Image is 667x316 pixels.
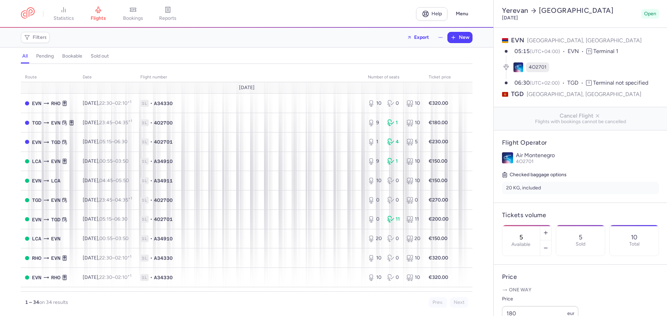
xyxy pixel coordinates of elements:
span: A34910 [154,158,173,165]
div: 0 [368,216,382,223]
time: 22:30 [99,100,112,106]
span: A34330 [154,255,173,262]
th: Flight number [136,72,364,83]
div: 11 [387,216,401,223]
time: 22:30 [99,274,112,280]
span: [DATE], [83,158,129,164]
span: Help [431,11,442,16]
div: 10 [406,100,420,107]
th: route [21,72,79,83]
strong: €230.00 [429,139,448,145]
span: – [99,158,129,164]
span: A34911 [154,177,173,184]
span: statistics [53,15,74,22]
h4: Tickets volume [502,211,659,219]
span: 1L [140,235,149,242]
time: 04:35 [115,197,132,203]
span: flights [91,15,106,22]
span: • [150,119,153,126]
h4: pending [36,53,54,59]
span: • [150,274,153,281]
span: EVN [51,196,60,204]
span: Filters [33,35,47,40]
span: • [150,177,153,184]
span: • [150,197,153,204]
time: 05:15 [514,48,530,54]
time: 06:30 [114,216,127,222]
span: LCA [32,235,41,242]
span: (UTC+04:00) [530,49,560,54]
div: 0 [387,177,401,184]
span: – [99,197,132,203]
span: – [99,216,127,222]
p: Total [629,241,640,247]
h5: Checked baggage options [502,171,659,179]
label: Available [511,242,530,247]
label: Price [502,295,578,303]
h2: Yerevan [GEOGRAPHIC_DATA] [502,6,639,15]
div: 0 [387,235,401,242]
h4: Flight Operator [502,139,659,147]
div: 1 [368,138,382,145]
time: 02:10 [115,274,131,280]
span: RHO [51,274,60,281]
p: One way [502,287,659,293]
time: 00:55 [99,236,113,241]
span: TGD [511,90,524,99]
time: [DATE] [502,15,518,21]
span: 1L [140,158,149,165]
div: 10 [406,119,420,126]
a: CitizenPlane red outlined logo [21,7,35,20]
span: EVN [511,36,524,44]
div: 10 [368,274,382,281]
span: – [99,120,132,126]
strong: €200.00 [429,216,448,222]
div: 0 [387,100,401,107]
span: RHO [51,100,60,107]
div: 10 [406,158,420,165]
span: 1L [140,138,149,145]
span: • [150,138,153,145]
li: 20 KG, included [502,182,659,194]
h4: all [22,53,28,59]
div: 10 [368,100,382,107]
strong: €180.00 [429,120,448,126]
span: [DATE], [83,236,129,241]
time: 23:45 [99,120,112,126]
div: 10 [406,255,420,262]
span: [DATE], [83,139,127,145]
p: 10 [631,234,637,241]
time: 03:50 [115,158,129,164]
div: 10 [368,255,382,262]
button: Export [402,32,434,43]
span: – [99,236,129,241]
div: 9 [368,119,382,126]
span: [DATE], [83,216,127,222]
a: bookings [116,6,150,22]
strong: €150.00 [429,236,447,241]
time: 05:50 [116,178,129,183]
strong: €320.00 [429,274,448,280]
button: Prev. [429,297,447,308]
span: T1 [586,49,592,54]
span: 1L [140,274,149,281]
span: 4O2701 [154,138,173,145]
span: (UTC+02:00) [530,80,560,86]
span: • [150,235,153,242]
sup: +1 [128,119,132,123]
span: EVN [32,216,41,223]
div: 1 [387,158,401,165]
strong: €270.00 [429,197,448,203]
span: 4O2701 [154,216,173,223]
span: TGD [51,138,60,146]
span: [DATE], [83,255,131,261]
span: Flights with bookings cannot be cancelled [499,119,662,125]
span: reports [159,15,176,22]
span: • [150,100,153,107]
time: 23:45 [99,197,112,203]
span: LCA [32,157,41,165]
span: A34330 [154,274,173,281]
span: – [99,100,131,106]
div: 9 [368,158,382,165]
span: Cancel Flight [499,113,662,119]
